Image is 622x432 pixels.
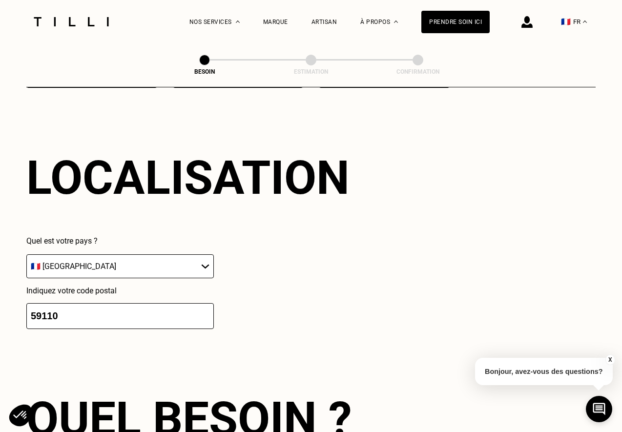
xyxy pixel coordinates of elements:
img: Menu déroulant [236,21,240,23]
div: Estimation [262,68,360,75]
p: Bonjour, avez-vous des questions? [475,358,613,385]
img: Menu déroulant à propos [394,21,398,23]
img: icône connexion [521,16,533,28]
a: Artisan [311,19,337,25]
img: Logo du service de couturière Tilli [30,17,112,26]
button: X [605,354,615,365]
img: menu déroulant [583,21,587,23]
p: Indiquez votre code postal [26,286,214,295]
div: Besoin [156,68,253,75]
div: Confirmation [369,68,467,75]
p: Quel est votre pays ? [26,236,214,246]
div: Localisation [26,150,350,205]
a: Marque [263,19,288,25]
input: 75001 or 69008 [26,303,214,329]
span: 🇫🇷 [561,17,571,26]
a: Prendre soin ici [421,11,490,33]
